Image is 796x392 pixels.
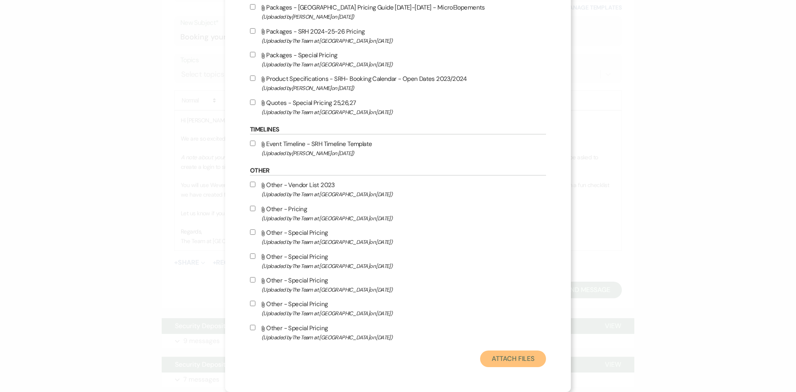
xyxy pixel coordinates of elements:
[480,351,546,367] button: Attach Files
[250,325,255,330] input: Other - Special Pricing(Uploaded byThe Team at [GEOGRAPHIC_DATA]on [DATE])
[262,214,546,223] span: (Uploaded by The Team at [GEOGRAPHIC_DATA] on [DATE] )
[262,60,546,69] span: (Uploaded by The Team at [GEOGRAPHIC_DATA] on [DATE] )
[262,190,546,199] span: (Uploaded by The Team at [GEOGRAPHIC_DATA] on [DATE] )
[250,26,546,46] label: Packages - SRH 2024-25-26 Pricing
[262,12,546,22] span: (Uploaded by [PERSON_NAME] on [DATE] )
[250,97,546,117] label: Quotes - Special Pricing 25,26,27
[250,166,546,175] h6: Other
[250,323,546,342] label: Other - Special Pricing
[250,125,546,134] h6: Timelines
[250,251,546,271] label: Other - Special Pricing
[262,333,546,342] span: (Uploaded by The Team at [GEOGRAPHIC_DATA] on [DATE] )
[250,229,255,235] input: Other - Special Pricing(Uploaded byThe Team at [GEOGRAPHIC_DATA]on [DATE])
[262,309,546,318] span: (Uploaded by The Team at [GEOGRAPHIC_DATA] on [DATE] )
[250,204,546,223] label: Other - Pricing
[250,141,255,146] input: Event Timeline - SRH Timeline Template(Uploaded by[PERSON_NAME]on [DATE])
[250,206,255,211] input: Other - Pricing(Uploaded byThe Team at [GEOGRAPHIC_DATA]on [DATE])
[262,261,546,271] span: (Uploaded by The Team at [GEOGRAPHIC_DATA] on [DATE] )
[250,139,546,158] label: Event Timeline - SRH Timeline Template
[250,28,255,34] input: Packages - SRH 2024-25-26 Pricing(Uploaded byThe Team at [GEOGRAPHIC_DATA]on [DATE])
[250,253,255,259] input: Other - Special Pricing(Uploaded byThe Team at [GEOGRAPHIC_DATA]on [DATE])
[250,75,255,81] input: Product Specifications - SRH- Booking Calendar - Open Dates 2023/2024(Uploaded by[PERSON_NAME]on ...
[250,50,546,69] label: Packages - Special Pricing
[262,36,546,46] span: (Uploaded by The Team at [GEOGRAPHIC_DATA] on [DATE] )
[250,275,546,295] label: Other - Special Pricing
[250,277,255,282] input: Other - Special Pricing(Uploaded byThe Team at [GEOGRAPHIC_DATA]on [DATE])
[250,4,255,10] input: Packages - [GEOGRAPHIC_DATA] Pricing Guide [DATE]-[DATE] - MicroElopements(Uploaded by[PERSON_NAM...
[250,227,546,247] label: Other - Special Pricing
[262,285,546,295] span: (Uploaded by The Team at [GEOGRAPHIC_DATA] on [DATE] )
[262,237,546,247] span: (Uploaded by The Team at [GEOGRAPHIC_DATA] on [DATE] )
[250,2,546,22] label: Packages - [GEOGRAPHIC_DATA] Pricing Guide [DATE]-[DATE] - MicroElopements
[250,182,255,187] input: Other - Vendor List 2023(Uploaded byThe Team at [GEOGRAPHIC_DATA]on [DATE])
[250,73,546,93] label: Product Specifications - SRH- Booking Calendar - Open Dates 2023/2024
[250,180,546,199] label: Other - Vendor List 2023
[250,52,255,57] input: Packages - Special Pricing(Uploaded byThe Team at [GEOGRAPHIC_DATA]on [DATE])
[262,83,546,93] span: (Uploaded by [PERSON_NAME] on [DATE] )
[250,100,255,105] input: Quotes - Special Pricing 25,26,27(Uploaded byThe Team at [GEOGRAPHIC_DATA]on [DATE])
[250,301,255,306] input: Other - Special Pricing(Uploaded byThe Team at [GEOGRAPHIC_DATA]on [DATE])
[262,149,546,158] span: (Uploaded by [PERSON_NAME] on [DATE] )
[250,299,546,318] label: Other - Special Pricing
[262,107,546,117] span: (Uploaded by The Team at [GEOGRAPHIC_DATA] on [DATE] )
